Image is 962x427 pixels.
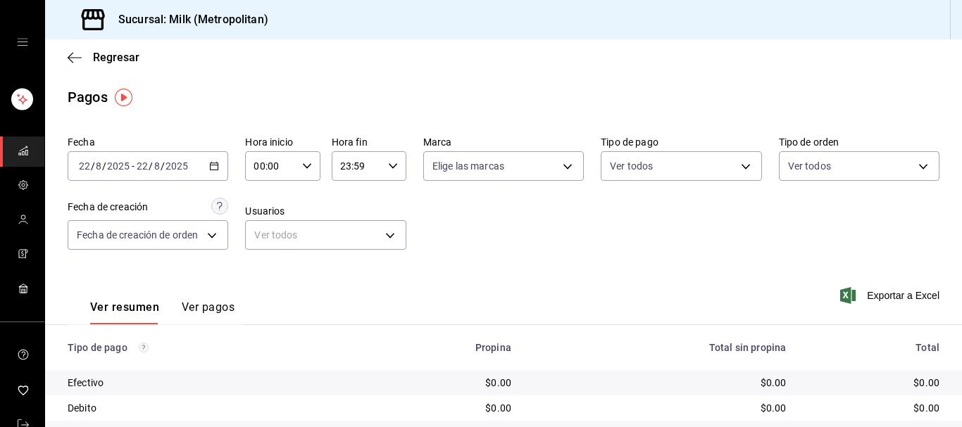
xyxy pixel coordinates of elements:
div: $0.00 [808,376,939,390]
span: Ver todos [610,159,653,173]
span: Fecha de creación de orden [77,228,198,242]
svg: Los pagos realizados con Pay y otras terminales son montos brutos. [139,343,149,352]
div: Fecha de creación [68,200,148,215]
label: Marca [423,137,584,147]
input: -- [78,160,91,172]
div: $0.00 [808,401,939,415]
div: Ver todos [245,220,406,250]
div: $0.00 [534,401,786,415]
button: Regresar [68,51,139,64]
span: Elige las marcas [432,159,504,173]
button: Ver resumen [90,300,159,324]
button: Ver pagos [182,300,235,324]
img: Tooltip marker [115,89,132,106]
input: -- [95,160,102,172]
button: Exportar a Excel [843,287,939,304]
label: Usuarios [245,206,406,216]
div: $0.00 [373,401,511,415]
div: Propina [373,342,511,353]
label: Hora fin [332,137,406,147]
div: Efectivo [68,376,350,390]
label: Fecha [68,137,228,147]
h3: Sucursal: Milk (Metropolitan) [107,11,268,28]
div: Tipo de pago [68,342,350,353]
span: - [132,160,135,172]
input: ---- [165,160,189,172]
input: -- [136,160,149,172]
div: Pagos [68,87,108,108]
div: Debito [68,401,350,415]
span: Ver todos [788,159,831,173]
label: Tipo de orden [779,137,939,147]
div: Total sin propina [534,342,786,353]
button: open drawer [17,37,28,48]
span: / [91,160,95,172]
label: Tipo de pago [601,137,761,147]
span: / [161,160,165,172]
span: / [102,160,106,172]
div: navigation tabs [90,300,235,324]
div: $0.00 [534,376,786,390]
span: Regresar [93,51,139,64]
span: / [149,160,153,172]
input: -- [154,160,161,172]
div: Total [808,342,939,353]
input: ---- [106,160,130,172]
label: Hora inicio [245,137,320,147]
div: $0.00 [373,376,511,390]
